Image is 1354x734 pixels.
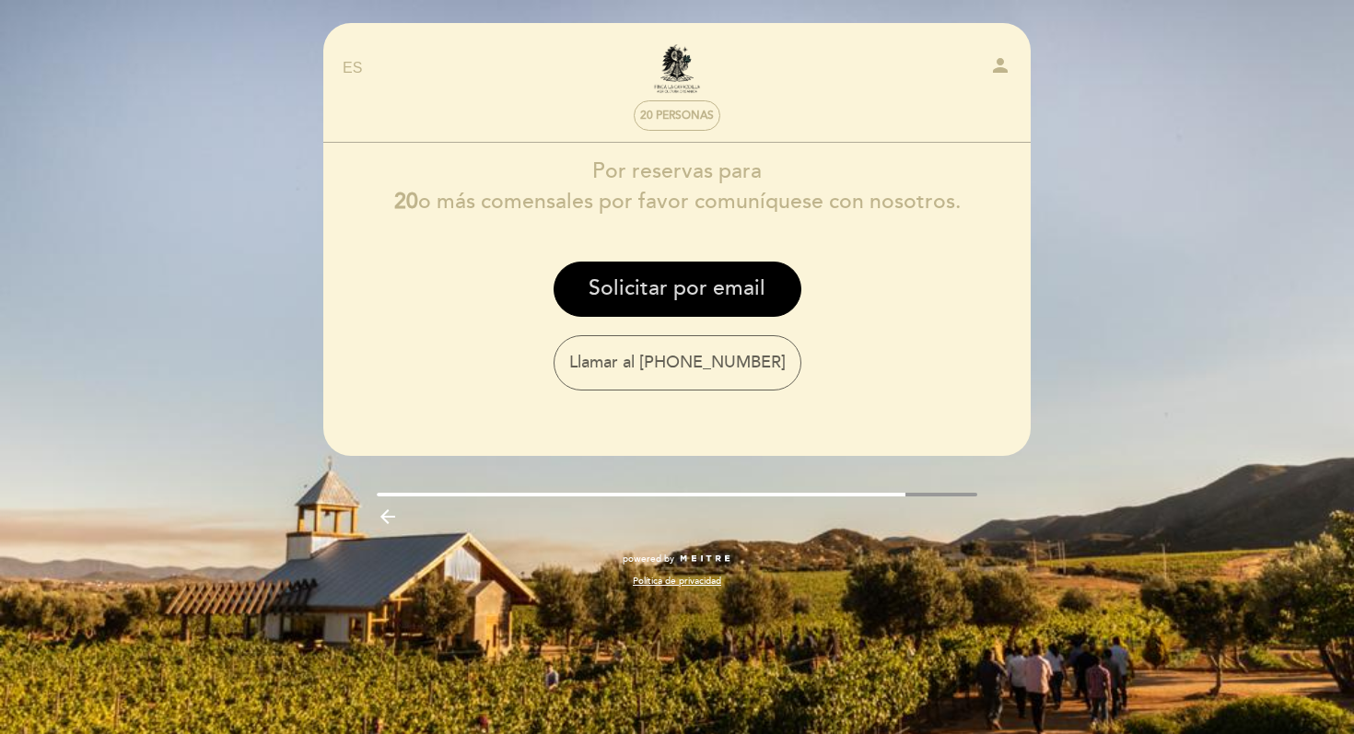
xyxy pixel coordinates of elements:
img: MEITRE [679,554,731,564]
a: Finca la Carrodilla [562,43,792,94]
b: 20 [394,189,418,215]
button: Llamar al [PHONE_NUMBER] [554,335,801,390]
span: 20 personas [640,109,714,122]
a: powered by [623,553,731,565]
button: person [989,54,1011,83]
div: Por reservas para o más comensales por favor comuníquese con nosotros. [322,157,1032,217]
i: arrow_backward [377,506,399,528]
span: powered by [623,553,674,565]
i: person [989,54,1011,76]
a: Política de privacidad [633,575,721,588]
button: Solicitar por email [554,262,801,317]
